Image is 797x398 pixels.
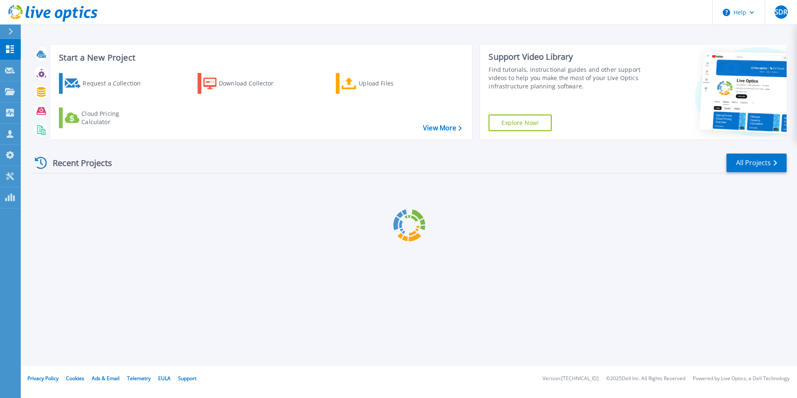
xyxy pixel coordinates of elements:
a: EULA [158,375,171,382]
li: Version: [TECHNICAL_ID] [543,376,599,381]
span: SDR [775,9,787,15]
a: Explore Now! [489,115,552,131]
a: Cookies [66,375,84,382]
li: Powered by Live Optics, a Dell Technology [693,376,790,381]
div: Support Video Library [489,51,645,62]
a: Download Collector [198,73,290,94]
a: Upload Files [336,73,428,94]
div: Request a Collection [83,75,149,92]
div: Upload Files [359,75,425,92]
a: All Projects [726,154,787,172]
a: View More [423,124,462,132]
div: Download Collector [219,75,285,92]
h3: Start a New Project [59,53,462,62]
a: Request a Collection [59,73,152,94]
a: Ads & Email [92,375,120,382]
a: Cloud Pricing Calculator [59,107,152,128]
div: Cloud Pricing Calculator [81,110,148,126]
a: Telemetry [127,375,151,382]
div: Recent Projects [32,153,123,173]
li: © 2025 Dell Inc. All Rights Reserved [606,376,685,381]
a: Privacy Policy [27,375,59,382]
div: Find tutorials, instructional guides and other support videos to help you make the most of your L... [489,66,645,90]
a: Support [178,375,196,382]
